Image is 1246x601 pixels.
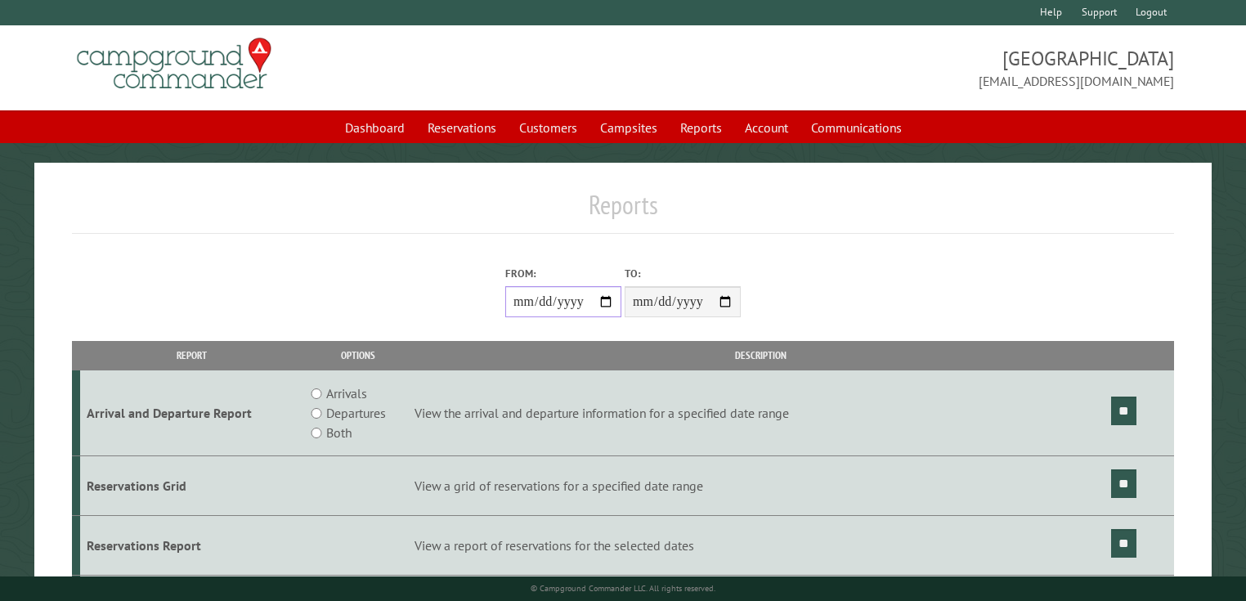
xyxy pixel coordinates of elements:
a: Customers [509,112,587,143]
th: Report [80,341,304,370]
label: To: [625,266,741,281]
label: Departures [326,403,386,423]
td: Reservations Report [80,515,304,575]
td: View a report of reservations for the selected dates [412,515,1109,575]
img: Campground Commander [72,32,276,96]
a: Communications [801,112,912,143]
small: © Campground Commander LLC. All rights reserved. [531,583,715,594]
span: [GEOGRAPHIC_DATA] [EMAIL_ADDRESS][DOMAIN_NAME] [623,45,1174,91]
label: Arrivals [326,383,367,403]
a: Dashboard [335,112,415,143]
th: Description [412,341,1109,370]
td: View a grid of reservations for a specified date range [412,456,1109,516]
h1: Reports [72,189,1175,234]
a: Reservations [418,112,506,143]
a: Reports [670,112,732,143]
a: Account [735,112,798,143]
td: View the arrival and departure information for a specified date range [412,370,1109,456]
a: Campsites [590,112,667,143]
label: Both [326,423,352,442]
td: Arrival and Departure Report [80,370,304,456]
label: From: [505,266,621,281]
th: Options [304,341,413,370]
td: Reservations Grid [80,456,304,516]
